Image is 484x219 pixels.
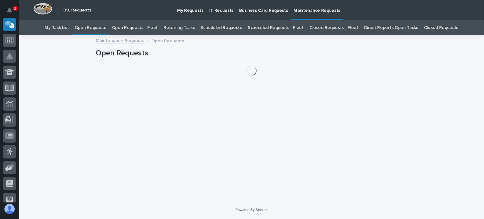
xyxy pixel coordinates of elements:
[112,20,158,35] a: Open Requests - Fleet
[63,8,91,13] h2: 09. Requests
[248,20,304,35] a: Scheduled Requests - Fleet
[163,20,195,35] a: Recurring Tasks
[45,20,69,35] a: My Task List
[96,49,407,58] h1: Open Requests
[309,20,358,35] a: Closed Requests - Fleet
[14,6,16,11] p: 1
[96,37,144,44] a: Maintenance Requests
[3,4,16,17] button: Notifications
[201,20,242,35] a: Scheduled Requests
[424,20,458,35] a: Closed Requests
[3,202,16,216] button: users-avatar
[75,20,106,35] a: Open Requests
[33,3,52,15] img: Workspace Logo
[151,37,184,44] p: Open Requests
[364,20,418,35] a: Direct Reports Open Tasks
[235,208,267,212] a: Powered By Stacker
[8,8,16,18] div: Notifications1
